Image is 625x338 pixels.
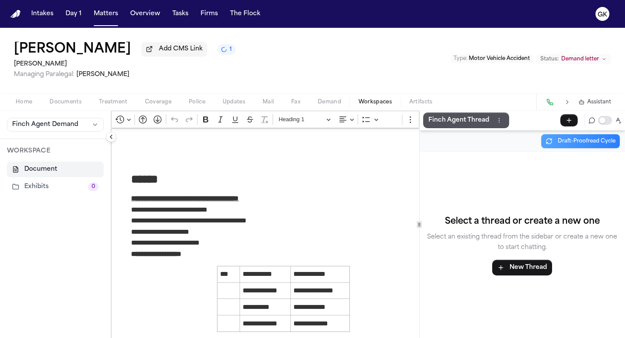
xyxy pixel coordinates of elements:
span: Treatment [99,99,128,106]
span: Managing Paralegal: [14,71,75,78]
button: Change status from Demand letter [536,54,611,64]
span: Home [16,99,32,106]
span: Artifacts [409,99,433,106]
span: Heading 1 [279,114,324,125]
span: Fax [291,99,300,106]
h1: [PERSON_NAME] [14,42,131,57]
button: Collapse sidebar [106,132,116,142]
button: Edit matter name [14,42,131,57]
div: Editor toolbar [111,111,419,128]
button: Finch Agent ThreadThread actions [423,113,509,128]
img: Finch Logo [10,10,21,18]
h2: [PERSON_NAME] [14,59,235,70]
span: Add CMS Link [159,45,203,53]
span: Documents [49,99,82,106]
span: Draft-Proofread Cycle [558,138,615,145]
button: The Flock [227,6,264,22]
button: Make a Call [544,96,556,108]
span: 0 [88,182,99,191]
button: Exhibits0 [7,179,104,195]
button: Draft-Proofread Cycle [541,134,620,148]
p: WORKSPACE [7,146,104,156]
span: Coverage [145,99,171,106]
h4: Select a thread or create a new one [427,215,618,229]
span: Police [189,99,205,106]
span: Status: [540,56,559,63]
button: Add CMS Link [141,42,207,56]
span: Demand [318,99,341,106]
button: 1 active task [217,44,235,55]
span: Assistant [587,99,611,106]
button: Finch Agent Demand [7,118,104,132]
button: Firms [197,6,221,22]
button: Intakes [28,6,57,22]
button: Heading 1, Heading [275,113,335,126]
button: Thread actions [494,116,504,125]
button: Toggle proofreading mode [598,116,612,125]
span: Motor Vehicle Accident [469,56,530,61]
button: Overview [127,6,164,22]
span: Demand letter [561,56,599,63]
p: Select an existing thread from the sidebar or create a new one to start chatting. [427,232,618,253]
span: Updates [223,99,245,106]
button: Tasks [169,6,192,22]
button: Assistant [579,99,611,106]
button: Document [7,162,104,177]
span: Type : [454,56,467,61]
span: Mail [263,99,274,106]
button: Day 1 [62,6,85,22]
span: Workspaces [359,99,392,106]
button: New Thread [492,260,552,275]
a: Home [10,10,21,18]
button: Matters [90,6,122,22]
span: [PERSON_NAME] [76,71,129,78]
button: Edit Type: Motor Vehicle Accident [451,54,533,63]
span: 1 [230,46,232,53]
